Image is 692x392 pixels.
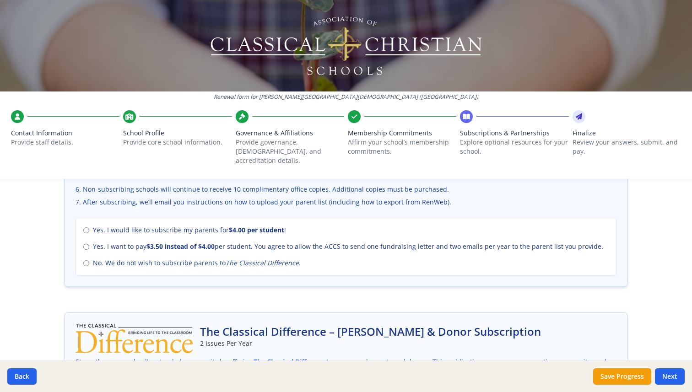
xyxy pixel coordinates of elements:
p: Provide governance, [DEMOGRAPHIC_DATA], and accreditation details. [236,138,344,165]
img: The Classical Difference [76,324,193,353]
li: After subscribing, we’ll email you instructions on how to upload your parent list (including how ... [76,198,616,207]
li: Non-subscribing schools will continue to receive 10 complimentary office copies. Additional copie... [76,185,616,194]
span: Subscriptions & Partnerships [460,129,568,138]
p: Review your answers, submit, and pay. [573,138,681,156]
em: The Classical Difference [226,258,299,267]
input: No. We do not wish to subscribe parents toThe Classical Difference. [83,260,89,266]
input: Yes. I would like to subscribe my parents for$4.00 per student! [83,227,89,233]
p: Explore optional resources for your school. [460,138,568,156]
span: No. We do not wish to subscribe parents to . [93,258,301,268]
span: Membership Commitments [348,129,456,138]
p: Strengthen your school’s extended community by offering to your grandparents and donors. This pub... [76,357,616,378]
p: Affirm your school’s membership commitments. [348,138,456,156]
span: Yes. I would like to subscribe my parents for ! [93,226,286,235]
span: Contact Information [11,129,119,138]
span: School Profile [123,129,232,138]
span: Yes. I want to pay per student. You agree to allow the ACCS to send one fundraising letter and tw... [93,242,603,251]
strong: $4.00 per student [229,226,284,234]
input: Yes. I want to pay$3.50 instead of $4.00per student. You agree to allow the ACCS to send one fund... [83,244,89,250]
img: Logo [209,14,483,78]
button: Next [655,368,685,385]
a: The Classical Difference [253,357,326,367]
p: 2 Issues Per Year [200,339,541,348]
p: Provide core school information. [123,138,232,147]
button: Save Progress [593,368,651,385]
h2: The Classical Difference – [PERSON_NAME] & Donor Subscription [200,324,541,339]
strong: $3.50 instead of $4.00 [146,242,215,251]
button: Back [7,368,37,385]
span: Governance & Affiliations [236,129,344,138]
span: Finalize [573,129,681,138]
p: Provide staff details. [11,138,119,147]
